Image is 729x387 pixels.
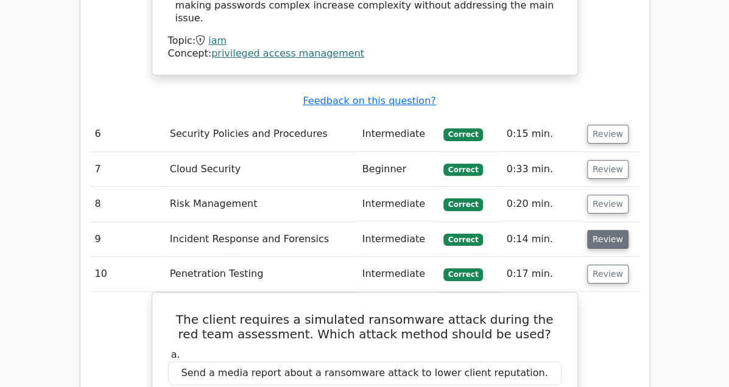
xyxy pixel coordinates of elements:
td: 0:14 min. [501,222,582,257]
div: Topic: [168,35,562,47]
td: 0:17 min. [501,257,582,291]
span: Correct [443,268,483,281]
td: 8 [90,187,165,221]
td: 0:20 min. [501,187,582,221]
td: 0:33 min. [501,152,582,187]
td: 6 [90,117,165,152]
td: Security Policies and Procedures [165,117,357,152]
button: Review [587,195,629,214]
div: Concept: [168,47,562,60]
span: a. [171,349,180,360]
span: Correct [443,198,483,211]
td: Intermediate [357,187,438,221]
td: Risk Management [165,187,357,221]
td: Incident Response and Forensics [165,222,357,257]
td: 9 [90,222,165,257]
td: Intermediate [357,117,438,152]
span: Correct [443,234,483,246]
td: 10 [90,257,165,291]
td: 0:15 min. [501,117,582,152]
h5: The client requires a simulated ransomware attack during the red team assessment. Which attack me... [167,312,563,341]
button: Review [587,230,629,249]
a: privileged access management [211,47,364,59]
button: Review [587,265,629,284]
td: Intermediate [357,257,438,291]
div: Send a media report about a ransomware attack to lower client reputation. [168,361,562,385]
td: 7 [90,152,165,187]
span: Correct [443,128,483,141]
td: Penetration Testing [165,257,357,291]
td: Cloud Security [165,152,357,187]
a: iam [208,35,227,46]
td: Intermediate [357,222,438,257]
button: Review [587,125,629,144]
button: Review [587,160,629,179]
span: Correct [443,164,483,176]
td: Beginner [357,152,438,187]
a: Feedback on this question? [303,95,435,106]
